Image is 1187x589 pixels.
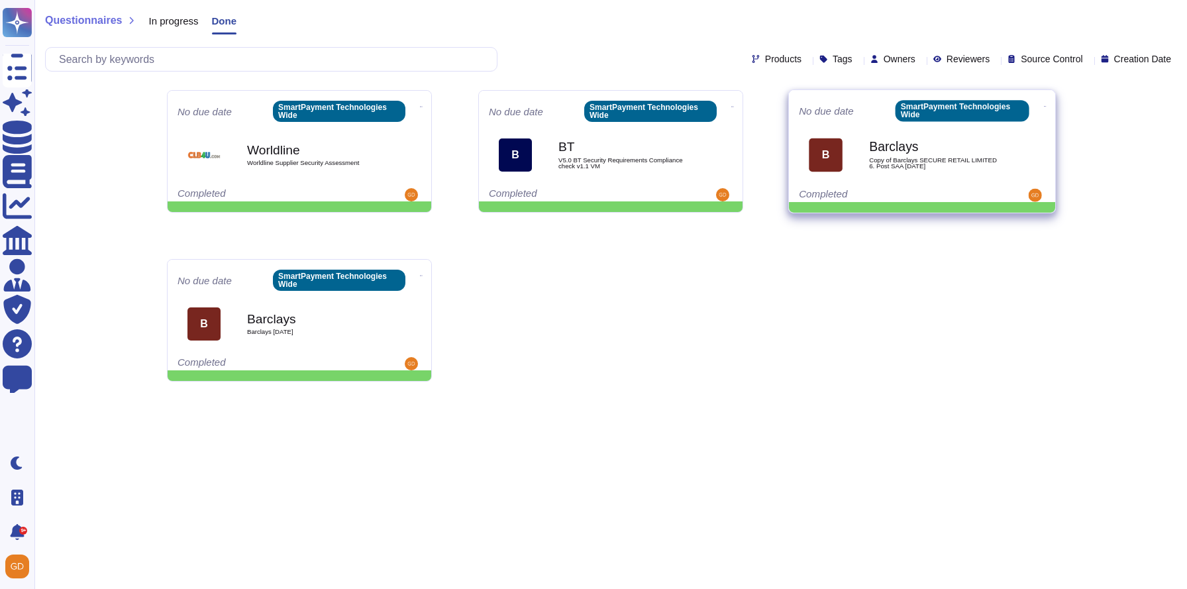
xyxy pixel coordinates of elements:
span: No due date [799,106,854,116]
div: SmartPayment Technologies Wide [896,100,1029,121]
img: user [716,188,729,201]
b: Worldline [247,144,380,156]
button: user [3,552,38,581]
span: Questionnaires [45,15,122,26]
span: Products [765,54,801,64]
span: Done [212,16,237,26]
input: Search by keywords [52,48,497,71]
div: 9+ [19,527,27,535]
div: B [809,138,843,172]
b: BT [558,140,691,153]
span: Barclays [DATE] [247,329,380,335]
span: Tags [833,54,852,64]
span: Reviewers [947,54,990,64]
b: Barclays [869,140,1003,153]
div: SmartPayment Technologies Wide [584,101,717,122]
span: V5.0 BT Security Requirements Compliance check v1.1 VM [558,157,691,170]
div: SmartPayment Technologies Wide [273,101,405,122]
img: user [405,357,418,370]
span: No due date [178,107,232,117]
div: Completed [178,188,340,201]
span: Source Control [1021,54,1082,64]
b: Barclays [247,313,380,325]
div: Completed [799,189,963,202]
span: Creation Date [1114,54,1171,64]
span: Worldline Supplier Security Assessment [247,160,380,166]
div: Completed [178,357,340,370]
img: user [405,188,418,201]
span: No due date [178,276,232,286]
span: Copy of Barclays SECURE RETAIL LIMITED 6. Post SAA [DATE] [869,157,1003,170]
img: user [1029,189,1042,202]
div: SmartPayment Technologies Wide [273,270,405,291]
div: Completed [489,188,651,201]
span: Owners [884,54,915,64]
span: No due date [489,107,543,117]
div: B [187,307,221,341]
img: Logo [187,138,221,172]
img: user [5,555,29,578]
div: B [499,138,532,172]
span: In progress [148,16,198,26]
